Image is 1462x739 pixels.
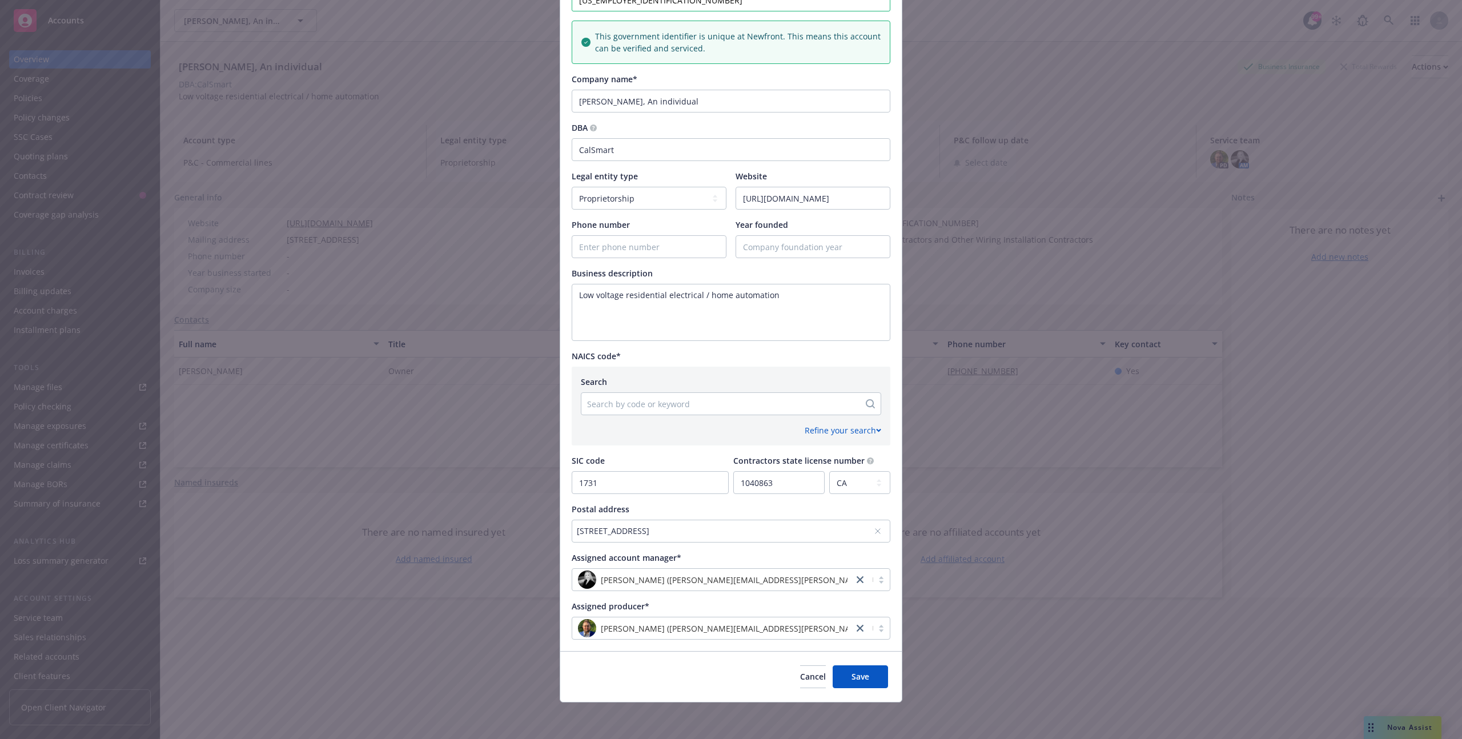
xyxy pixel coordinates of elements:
span: Cancel [800,671,826,682]
span: Assigned producer* [572,601,649,612]
input: CSLB License [734,472,824,493]
span: SIC code [572,455,605,466]
img: photo [578,619,596,637]
input: DBA [572,138,890,161]
button: [STREET_ADDRESS] [572,520,890,543]
span: Company name* [572,74,637,85]
span: photo[PERSON_NAME] ([PERSON_NAME][EMAIL_ADDRESS][PERSON_NAME][DOMAIN_NAME]) [578,619,848,637]
input: Enter URL [736,187,890,209]
span: Save [852,671,869,682]
span: [PERSON_NAME] ([PERSON_NAME][EMAIL_ADDRESS][PERSON_NAME][DOMAIN_NAME]) [601,622,933,634]
span: Phone number [572,219,630,230]
button: Save [833,665,888,688]
span: Postal address [572,504,629,515]
span: Assigned account manager* [572,552,681,563]
button: Cancel [800,665,826,688]
span: This government identifier is unique at Newfront. This means this account can be verified and ser... [595,30,881,54]
input: Enter phone number [572,236,726,258]
span: Contractors state license number [733,455,865,466]
img: photo [578,571,596,589]
textarea: Enter business description [572,284,890,341]
a: close [853,573,867,587]
span: DBA [572,122,588,133]
div: [STREET_ADDRESS] [577,525,874,537]
span: [PERSON_NAME] ([PERSON_NAME][EMAIL_ADDRESS][PERSON_NAME][DOMAIN_NAME]) [601,574,933,586]
a: close [853,621,867,635]
span: Year founded [736,219,788,230]
span: Legal entity type [572,171,638,182]
div: Refine your search [805,424,881,436]
span: Search [581,376,607,387]
input: Company foundation year [736,236,890,258]
span: Website [736,171,767,182]
span: photo[PERSON_NAME] ([PERSON_NAME][EMAIL_ADDRESS][PERSON_NAME][DOMAIN_NAME]) [578,571,848,589]
span: Business description [572,268,653,279]
input: SIC Code [572,472,728,493]
input: Company name [572,90,890,113]
span: NAICS code* [572,351,621,362]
